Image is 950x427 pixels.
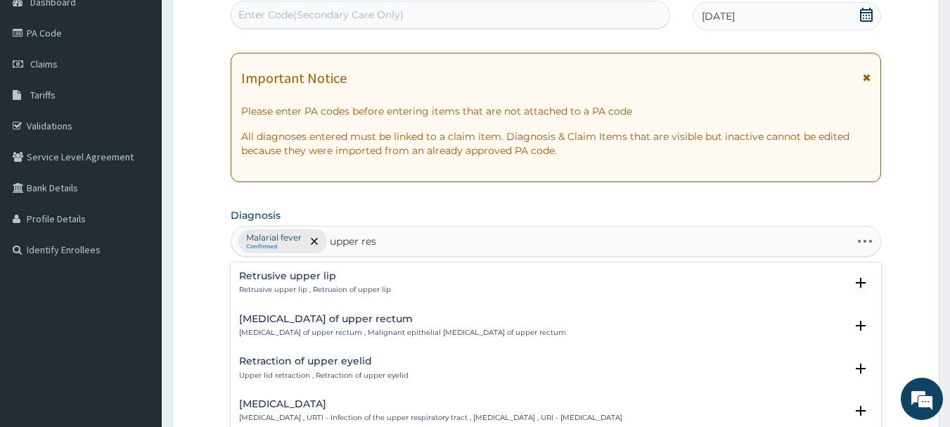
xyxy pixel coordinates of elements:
h4: Retraction of upper eyelid [239,356,409,367]
h4: Retrusive upper lip [239,271,391,281]
span: Claims [30,58,58,70]
p: [MEDICAL_DATA] of upper rectum , Malignant epithelial [MEDICAL_DATA] of upper rectum [239,328,566,338]
p: Malarial fever [246,232,302,243]
p: Retrusive upper lip , Retrusion of upper lip [239,285,391,295]
textarea: Type your message and hit 'Enter' [7,281,268,330]
p: [MEDICAL_DATA] , URTI - Infection of the upper respiratory tract , [MEDICAL_DATA] , URI - [MEDICA... [239,413,622,423]
span: Tariffs [30,89,56,101]
p: Please enter PA codes before entering items that are not attached to a PA code [241,104,871,118]
label: Diagnosis [231,208,281,222]
div: Minimize live chat window [231,7,264,41]
i: open select status [852,360,869,377]
i: open select status [852,402,869,419]
div: Enter Code(Secondary Care Only) [238,8,404,22]
h4: [MEDICAL_DATA] of upper rectum [239,314,566,324]
h4: [MEDICAL_DATA] [239,399,622,409]
span: remove selection option [308,235,321,248]
h1: Important Notice [241,70,347,86]
img: d_794563401_company_1708531726252_794563401 [26,70,57,106]
i: open select status [852,317,869,334]
i: open select status [852,274,869,291]
p: All diagnoses entered must be linked to a claim item. Diagnosis & Claim Items that are visible bu... [241,129,871,158]
div: Chat with us now [73,79,236,97]
p: Upper lid retraction , Retraction of upper eyelid [239,371,409,381]
small: Confirmed [246,243,302,250]
span: [DATE] [702,9,735,23]
span: We're online! [82,125,194,267]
